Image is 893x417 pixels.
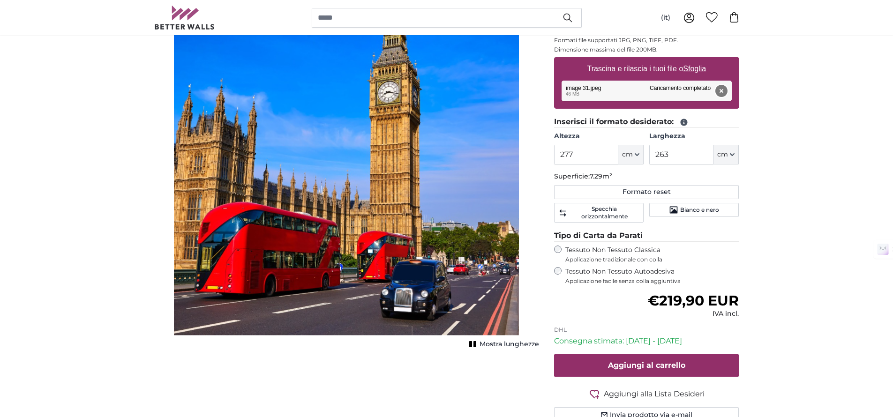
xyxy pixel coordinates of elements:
[648,309,739,319] div: IVA incl.
[569,205,639,220] span: Specchia orizzontalmente
[554,230,739,242] legend: Tipo di Carta da Parati
[713,145,739,164] button: cm
[554,172,739,181] p: Superficie:
[554,354,739,377] button: Aggiungi al carrello
[554,116,739,128] legend: Inserisci il formato desiderato:
[554,335,739,347] p: Consegna stimata: [DATE] - [DATE]
[565,256,739,263] span: Applicazione tradizionale con colla
[554,132,644,141] label: Altezza
[554,388,739,400] button: Aggiungi alla Lista Desideri
[649,132,739,141] label: Larghezza
[583,60,710,78] label: Trascina e rilascia i tuoi file o
[649,203,739,217] button: Bianco e nero
[565,246,739,263] label: Tessuto Non Tessuto Classica
[565,277,739,285] span: Applicazione facile senza colla aggiuntiva
[622,150,633,159] span: cm
[653,9,678,26] button: (it)
[604,388,705,400] span: Aggiungi alla Lista Desideri
[554,46,739,53] p: Dimensione massima del file 200MB.
[554,37,739,44] p: Formati file supportati JPG, PNG, TIFF, PDF.
[154,6,215,30] img: Betterwalls
[480,340,539,349] span: Mostra lunghezze
[717,150,728,159] span: cm
[554,203,644,223] button: Specchia orizzontalmente
[466,338,539,351] button: Mostra lunghezze
[590,172,612,180] span: 7.29m²
[680,206,719,214] span: Bianco e nero
[648,292,739,309] span: €219,90 EUR
[565,267,739,285] label: Tessuto Non Tessuto Autoadesiva
[554,326,739,334] p: DHL
[618,145,644,164] button: cm
[683,65,706,73] u: Sfoglia
[608,361,685,370] span: Aggiungi al carrello
[554,185,739,199] button: Formato reset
